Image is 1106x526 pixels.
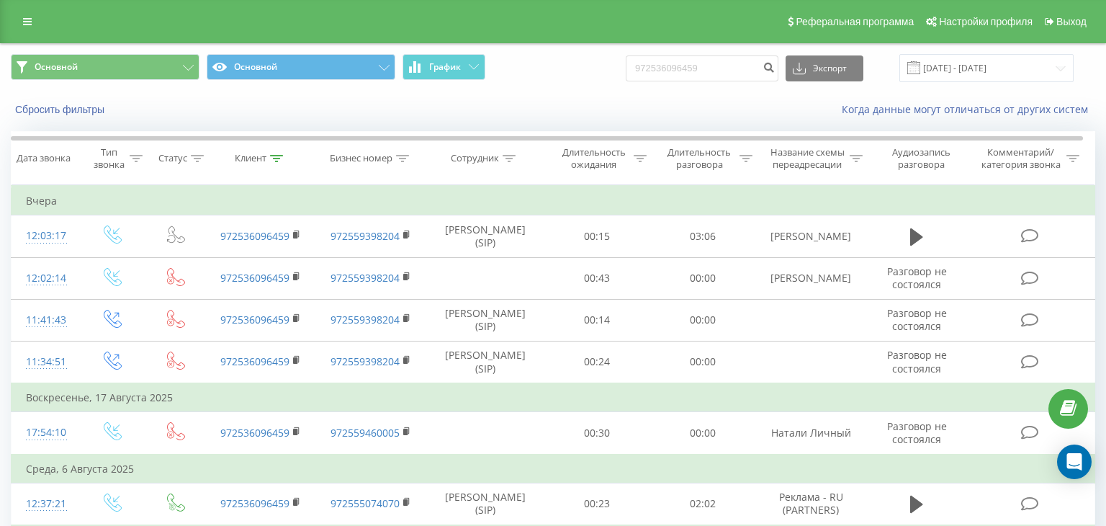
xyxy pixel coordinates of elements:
[979,146,1063,171] div: Комментарий/категория звонка
[650,412,756,455] td: 00:00
[756,412,866,455] td: Натали Личный
[426,299,544,341] td: [PERSON_NAME] (SIP)
[12,187,1095,215] td: Вчера
[887,306,947,333] span: Разговор не состоялся
[544,341,650,383] td: 00:24
[887,348,947,375] span: Разговор не состоялся
[11,103,112,116] button: Сбросить фильтры
[544,412,650,455] td: 00:30
[17,153,71,165] div: Дата звонка
[1057,445,1092,479] div: Open Intercom Messenger
[887,419,947,446] span: Разговор не состоялся
[879,146,964,171] div: Аудиозапись разговора
[650,257,756,299] td: 00:00
[331,355,400,368] a: 972559398204
[426,215,544,257] td: [PERSON_NAME] (SIP)
[403,54,485,80] button: График
[544,257,650,299] td: 00:43
[426,483,544,525] td: [PERSON_NAME] (SIP)
[26,306,65,334] div: 11:41:43
[331,496,400,510] a: 972555074070
[557,146,630,171] div: Длительность ожидания
[207,54,395,80] button: Основной
[650,215,756,257] td: 03:06
[756,215,866,257] td: [PERSON_NAME]
[26,264,65,293] div: 12:02:14
[429,62,461,72] span: График
[91,146,126,171] div: Тип звонка
[842,102,1095,116] a: Когда данные могут отличаться от других систем
[26,490,65,518] div: 12:37:21
[12,383,1095,412] td: Воскресенье, 17 Августа 2025
[26,419,65,447] div: 17:54:10
[331,271,400,285] a: 972559398204
[626,55,778,81] input: Поиск по номеру
[26,348,65,376] div: 11:34:51
[12,455,1095,483] td: Среда, 6 Августа 2025
[426,341,544,383] td: [PERSON_NAME] (SIP)
[330,153,392,165] div: Бизнес номер
[331,426,400,440] a: 972559460005
[939,16,1033,27] span: Настройки профиля
[887,264,947,291] span: Разговор не состоялся
[158,153,187,165] div: Статус
[756,257,866,299] td: [PERSON_NAME]
[786,55,863,81] button: Экспорт
[11,54,199,80] button: Основной
[756,483,866,525] td: Реклама - RU (PARTNERS)
[769,146,846,171] div: Название схемы переадресации
[796,16,914,27] span: Реферальная программа
[220,313,289,326] a: 972536096459
[451,153,499,165] div: Сотрудник
[26,222,65,250] div: 12:03:17
[331,229,400,243] a: 972559398204
[35,61,78,73] span: Основной
[544,299,650,341] td: 00:14
[650,483,756,525] td: 02:02
[544,483,650,525] td: 00:23
[663,146,736,171] div: Длительность разговора
[1056,16,1087,27] span: Выход
[220,426,289,440] a: 972536096459
[235,153,266,165] div: Клиент
[544,215,650,257] td: 00:15
[650,341,756,383] td: 00:00
[650,299,756,341] td: 00:00
[331,313,400,326] a: 972559398204
[220,271,289,285] a: 972536096459
[220,496,289,510] a: 972536096459
[220,229,289,243] a: 972536096459
[220,355,289,368] a: 972536096459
